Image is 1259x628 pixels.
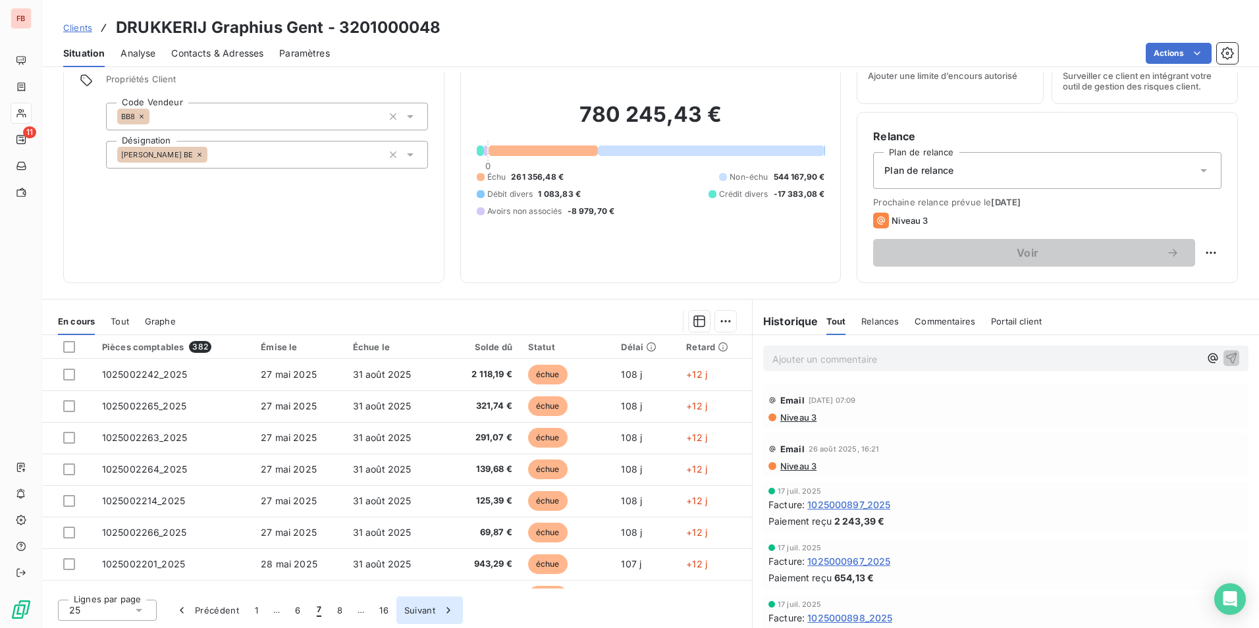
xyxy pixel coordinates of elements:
[778,487,821,495] span: 17 juil. 2025
[768,498,805,511] span: Facture :
[834,571,874,585] span: 654,13 €
[826,316,846,327] span: Tout
[102,432,187,443] span: 1025002263_2025
[102,341,246,353] div: Pièces comptables
[447,368,512,381] span: 2 118,19 €
[873,197,1221,207] span: Prochaine relance prévue le
[774,188,825,200] span: -17 383,08 €
[621,495,642,506] span: 108 j
[485,161,491,171] span: 0
[686,432,707,443] span: +12 j
[477,101,825,141] h2: 780 245,43 €
[768,571,832,585] span: Paiement reçu
[991,316,1042,327] span: Portail client
[63,22,92,33] span: Clients
[58,316,95,327] span: En cours
[807,611,892,625] span: 1025000898_2025
[149,111,160,122] input: Ajouter une valeur
[487,205,562,217] span: Avoirs non associés
[396,596,463,624] button: Suivant
[892,215,928,226] span: Niveau 3
[779,461,817,471] span: Niveau 3
[266,600,287,621] span: …
[23,126,36,138] span: 11
[861,316,899,327] span: Relances
[774,171,825,183] span: 544 167,90 €
[768,554,805,568] span: Facture :
[621,400,642,411] span: 108 j
[528,342,606,352] div: Statut
[538,188,581,200] span: 1 083,83 €
[686,527,707,538] span: +12 j
[261,558,317,569] span: 28 mai 2025
[768,611,805,625] span: Facture :
[528,554,568,574] span: échue
[528,586,568,606] span: échue
[686,369,707,380] span: +12 j
[780,395,805,406] span: Email
[1146,43,1212,64] button: Actions
[116,16,441,39] h3: DRUKKERIJ Graphius Gent - 3201000048
[884,164,953,177] span: Plan de relance
[621,369,642,380] span: 108 j
[353,558,412,569] span: 31 août 2025
[317,604,321,617] span: 7
[686,400,707,411] span: +12 j
[102,527,186,538] span: 1025002266_2025
[873,128,1221,144] h6: Relance
[1214,583,1246,615] div: Open Intercom Messenger
[121,113,135,120] span: BB8
[528,396,568,416] span: échue
[447,558,512,571] span: 943,29 €
[111,316,129,327] span: Tout
[807,554,890,568] span: 1025000967_2025
[447,526,512,539] span: 69,87 €
[261,495,317,506] span: 27 mai 2025
[329,596,350,624] button: 8
[447,431,512,444] span: 291,07 €
[779,412,817,423] span: Niveau 3
[309,596,329,624] button: 7
[568,205,615,217] span: -8 979,70 €
[287,596,308,624] button: 6
[528,428,568,448] span: échue
[102,558,185,569] span: 1025002201_2025
[261,463,317,475] span: 27 mai 2025
[621,558,641,569] span: 107 j
[371,596,396,624] button: 16
[447,342,512,352] div: Solde dû
[686,463,707,475] span: +12 j
[686,558,707,569] span: +12 j
[121,47,155,60] span: Analyse
[528,491,568,511] span: échue
[279,47,330,60] span: Paramètres
[686,342,744,352] div: Retard
[809,445,880,453] span: 26 août 2025, 16:21
[207,149,218,161] input: Ajouter une valeur
[353,432,412,443] span: 31 août 2025
[102,400,186,411] span: 1025002265_2025
[63,21,92,34] a: Clients
[353,342,431,352] div: Échue le
[121,151,193,159] span: [PERSON_NAME] BE
[189,341,211,353] span: 382
[621,342,670,352] div: Délai
[447,463,512,476] span: 139,68 €
[889,248,1166,258] span: Voir
[106,74,428,92] span: Propriétés Client
[528,523,568,542] span: échue
[11,8,32,29] div: FB
[353,400,412,411] span: 31 août 2025
[809,396,856,404] span: [DATE] 07:09
[353,369,412,380] span: 31 août 2025
[778,544,821,552] span: 17 juil. 2025
[171,47,263,60] span: Contacts & Adresses
[528,365,568,384] span: échue
[621,432,642,443] span: 108 j
[261,400,317,411] span: 27 mai 2025
[778,600,821,608] span: 17 juil. 2025
[145,316,176,327] span: Graphe
[487,188,533,200] span: Débit divers
[261,342,336,352] div: Émise le
[261,432,317,443] span: 27 mai 2025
